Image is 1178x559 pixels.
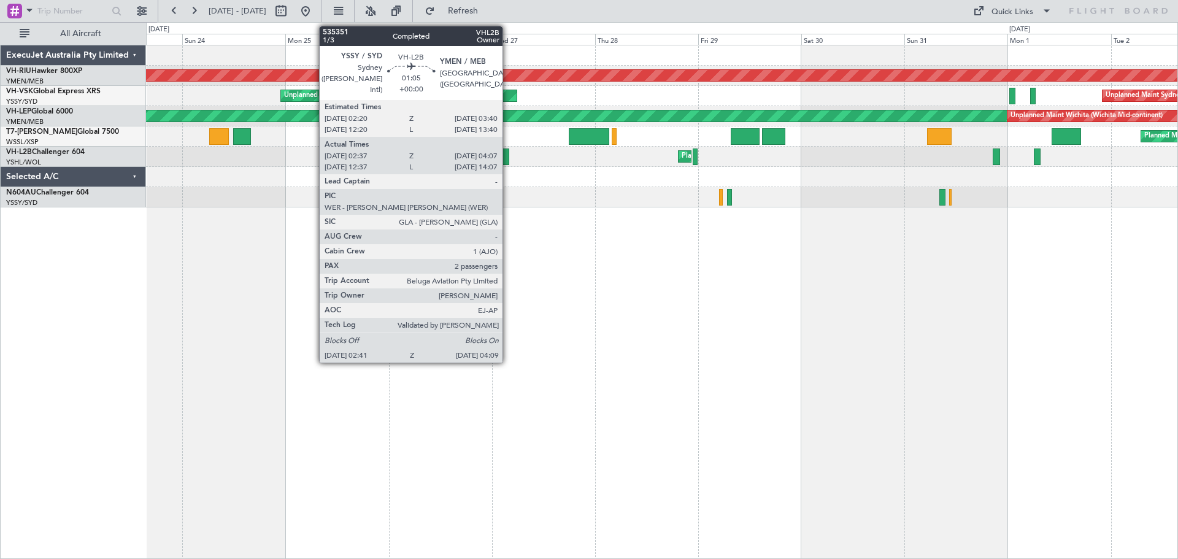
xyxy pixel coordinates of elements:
div: Mon 1 [1007,34,1111,45]
button: Quick Links [967,1,1058,21]
div: Planned Maint Sydney ([PERSON_NAME] Intl) [493,147,635,166]
div: Tue 26 [389,34,492,45]
a: YSSY/SYD [6,97,37,106]
div: Mon 25 [285,34,388,45]
span: [DATE] - [DATE] [209,6,266,17]
a: VH-VSKGlobal Express XRS [6,88,101,95]
div: Sun 24 [182,34,285,45]
button: Refresh [419,1,493,21]
a: YMEN/MEB [6,117,44,126]
a: YSSY/SYD [6,198,37,207]
a: T7-[PERSON_NAME]Global 7500 [6,128,119,136]
a: N604AUChallenger 604 [6,189,89,196]
div: Sat 30 [801,34,904,45]
a: WSSL/XSP [6,137,39,147]
span: VH-RIU [6,67,31,75]
span: T7-[PERSON_NAME] [6,128,77,136]
div: Planned Maint [GEOGRAPHIC_DATA] ([GEOGRAPHIC_DATA]) [682,147,875,166]
div: Quick Links [991,6,1033,18]
div: Wed 27 [492,34,595,45]
span: Refresh [437,7,489,15]
div: Thu 28 [595,34,698,45]
span: N604AU [6,189,36,196]
div: Fri 29 [698,34,801,45]
div: [DATE] [1009,25,1030,35]
div: Unplanned Maint Sydney ([PERSON_NAME] Intl) [284,87,435,105]
button: All Aircraft [13,24,133,44]
span: VH-L2B [6,148,32,156]
a: VH-RIUHawker 800XP [6,67,82,75]
div: [DATE] [148,25,169,35]
span: VH-VSK [6,88,33,95]
div: Unplanned Maint Wichita (Wichita Mid-continent) [1011,107,1163,125]
div: Sun 31 [904,34,1007,45]
a: YSHL/WOL [6,158,41,167]
span: VH-LEP [6,108,31,115]
span: All Aircraft [32,29,129,38]
a: VH-LEPGlobal 6000 [6,108,73,115]
input: Trip Number [37,2,108,20]
a: VH-L2BChallenger 604 [6,148,85,156]
a: YMEN/MEB [6,77,44,86]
